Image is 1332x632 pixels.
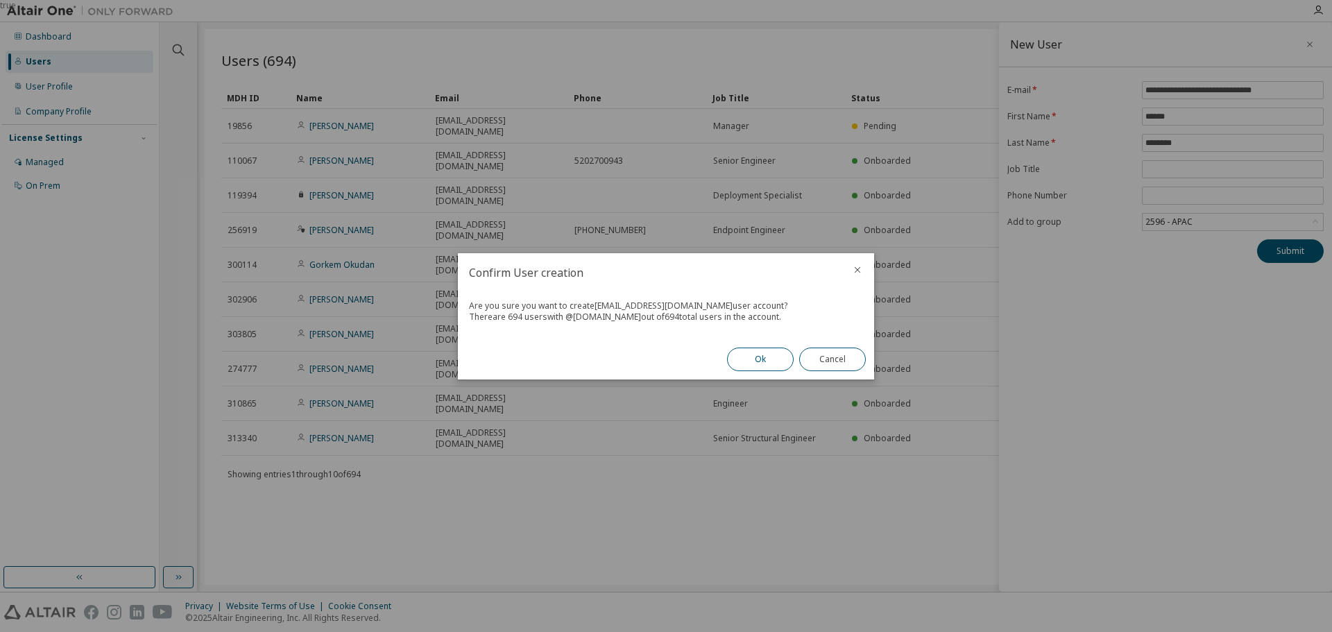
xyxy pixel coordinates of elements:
[852,264,863,275] button: close
[727,348,794,371] button: Ok
[469,311,863,323] div: There are 694 users with @ [DOMAIN_NAME] out of 694 total users in the account.
[799,348,866,371] button: Cancel
[469,300,863,311] div: Are you sure you want to create [EMAIL_ADDRESS][DOMAIN_NAME] user account?
[458,253,841,292] h2: Confirm User creation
